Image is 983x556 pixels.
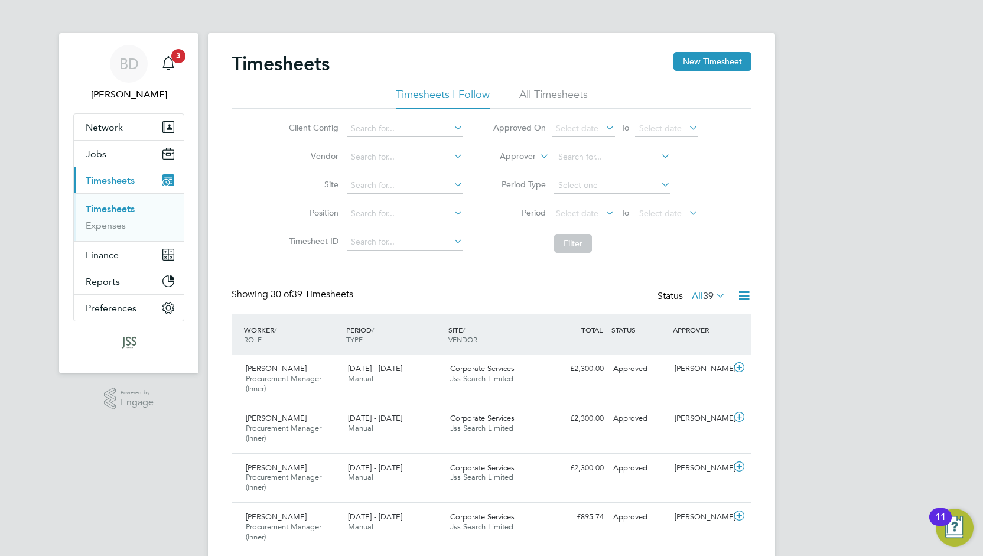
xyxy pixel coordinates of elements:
[232,288,356,301] div: Showing
[608,359,670,379] div: Approved
[246,522,321,542] span: Procurement Manager (Inner)
[450,363,515,373] span: Corporate Services
[450,413,515,423] span: Corporate Services
[348,363,402,373] span: [DATE] - [DATE]
[554,149,670,165] input: Search for...
[86,122,123,133] span: Network
[348,512,402,522] span: [DATE] - [DATE]
[450,512,515,522] span: Corporate Services
[347,234,463,251] input: Search for...
[483,151,536,162] label: Approver
[348,423,373,433] span: Manual
[246,363,307,373] span: [PERSON_NAME]
[104,388,154,410] a: Powered byEngage
[608,409,670,428] div: Approved
[119,56,139,71] span: BD
[271,288,353,300] span: 39 Timesheets
[673,52,751,71] button: New Timesheet
[246,512,307,522] span: [PERSON_NAME]
[493,179,546,190] label: Period Type
[936,509,974,547] button: Open Resource Center, 11 new notifications
[703,290,714,302] span: 39
[343,319,445,350] div: PERIOD
[670,359,731,379] div: [PERSON_NAME]
[157,45,180,83] a: 3
[74,242,184,268] button: Finance
[450,522,513,532] span: Jss Search Limited
[556,208,598,219] span: Select date
[348,522,373,532] span: Manual
[241,319,343,350] div: WORKER
[86,276,120,287] span: Reports
[86,203,135,214] a: Timesheets
[246,373,321,394] span: Procurement Manager (Inner)
[608,508,670,527] div: Approved
[547,459,608,478] div: £2,300.00
[285,236,338,246] label: Timesheet ID
[347,149,463,165] input: Search for...
[86,249,119,261] span: Finance
[246,413,307,423] span: [PERSON_NAME]
[348,413,402,423] span: [DATE] - [DATE]
[556,123,598,134] span: Select date
[271,288,292,300] span: 30 of
[285,122,338,133] label: Client Config
[554,234,592,253] button: Filter
[608,319,670,340] div: STATUS
[639,208,682,219] span: Select date
[396,87,490,109] li: Timesheets I Follow
[547,359,608,379] div: £2,300.00
[274,325,276,334] span: /
[74,295,184,321] button: Preferences
[670,409,731,428] div: [PERSON_NAME]
[74,141,184,167] button: Jobs
[670,459,731,478] div: [PERSON_NAME]
[450,463,515,473] span: Corporate Services
[493,122,546,133] label: Approved On
[74,193,184,241] div: Timesheets
[86,175,135,186] span: Timesheets
[171,49,185,63] span: 3
[73,333,184,352] a: Go to home page
[285,151,338,161] label: Vendor
[347,206,463,222] input: Search for...
[74,114,184,140] button: Network
[74,167,184,193] button: Timesheets
[448,334,477,344] span: VENDOR
[463,325,465,334] span: /
[232,52,330,76] h2: Timesheets
[493,207,546,218] label: Period
[73,87,184,102] span: Ben Densham
[639,123,682,134] span: Select date
[692,290,725,302] label: All
[246,472,321,492] span: Procurement Manager (Inner)
[372,325,374,334] span: /
[347,121,463,137] input: Search for...
[348,472,373,482] span: Manual
[450,373,513,383] span: Jss Search Limited
[445,319,548,350] div: SITE
[74,268,184,294] button: Reports
[246,423,321,443] span: Procurement Manager (Inner)
[670,319,731,340] div: APPROVER
[244,334,262,344] span: ROLE
[547,508,608,527] div: £895.74
[118,333,139,352] img: jss-search-logo-retina.png
[450,423,513,433] span: Jss Search Limited
[86,303,136,314] span: Preferences
[617,205,633,220] span: To
[73,45,184,102] a: BD[PERSON_NAME]
[347,177,463,194] input: Search for...
[285,207,338,218] label: Position
[59,33,198,373] nav: Main navigation
[519,87,588,109] li: All Timesheets
[450,472,513,482] span: Jss Search Limited
[581,325,603,334] span: TOTAL
[554,177,670,194] input: Select one
[608,459,670,478] div: Approved
[670,508,731,527] div: [PERSON_NAME]
[348,373,373,383] span: Manual
[547,409,608,428] div: £2,300.00
[86,220,126,231] a: Expenses
[86,148,106,160] span: Jobs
